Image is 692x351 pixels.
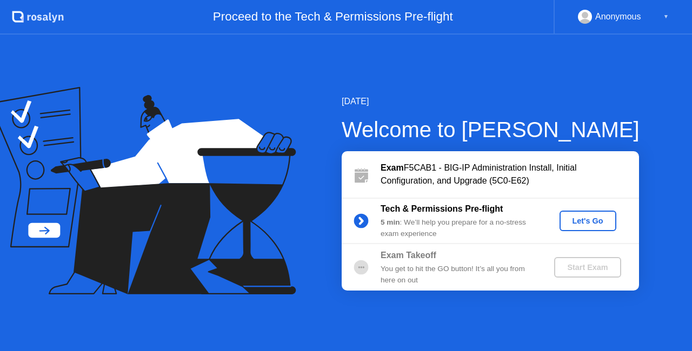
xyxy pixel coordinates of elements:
div: You get to hit the GO button! It’s all you from here on out [381,264,536,286]
div: F5CAB1 - BIG-IP Administration Install, Initial Configuration, and Upgrade (5C0-E62) [381,161,639,187]
button: Start Exam [554,257,621,278]
b: Tech & Permissions Pre-flight [381,204,503,213]
div: Let's Go [564,217,612,225]
div: Anonymous [595,10,641,24]
b: Exam [381,163,404,172]
div: ▼ [663,10,669,24]
button: Let's Go [560,211,616,231]
div: Start Exam [558,263,616,272]
b: Exam Takeoff [381,251,436,260]
div: : We’ll help you prepare for a no-stress exam experience [381,217,536,239]
div: Welcome to [PERSON_NAME] [342,113,640,146]
div: [DATE] [342,95,640,108]
b: 5 min [381,218,400,226]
